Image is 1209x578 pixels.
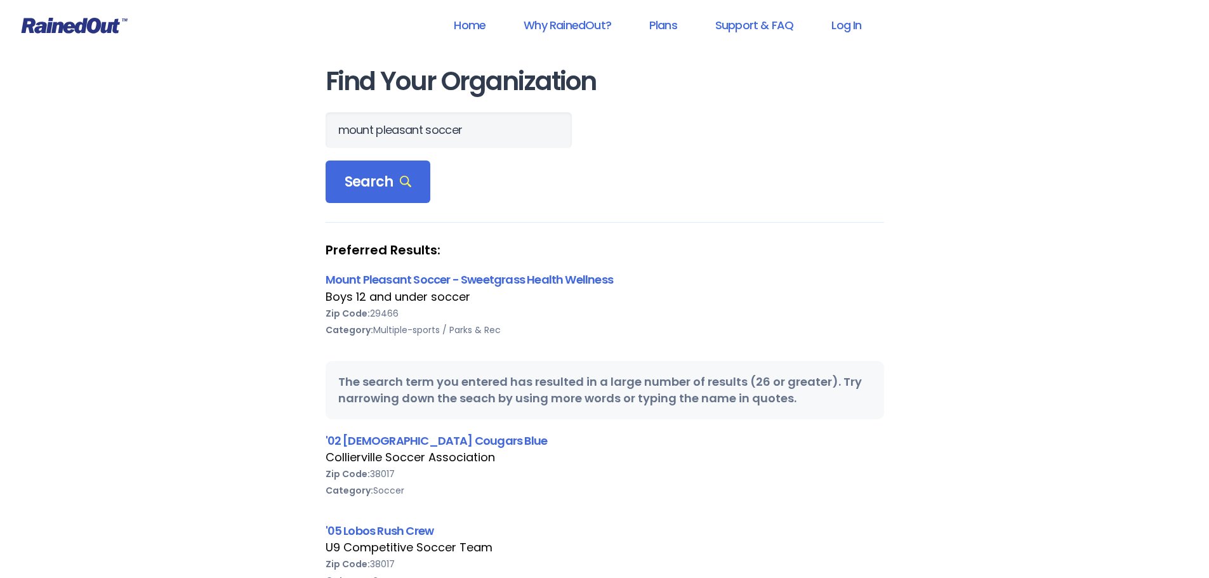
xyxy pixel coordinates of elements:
[326,468,370,480] b: Zip Code:
[326,522,884,539] div: '05 Lobos Rush Crew
[326,466,884,482] div: 38017
[326,539,884,556] div: U9 Competitive Soccer Team
[326,484,373,497] b: Category:
[326,161,431,204] div: Search
[326,67,884,96] h1: Find Your Organization
[326,271,884,288] div: Mount Pleasant Soccer - Sweetgrass Health Wellness
[326,305,884,322] div: 29466
[326,307,370,320] b: Zip Code:
[326,449,884,466] div: Collierville Soccer Association
[699,11,810,39] a: Support & FAQ
[345,173,412,191] span: Search
[326,361,884,419] div: The search term you entered has resulted in a large number of results (26 or greater). Try narrow...
[507,11,628,39] a: Why RainedOut?
[326,523,434,539] a: '05 Lobos Rush Crew
[326,289,884,305] div: Boys 12 and under soccer
[633,11,694,39] a: Plans
[326,432,884,449] div: '02 [DEMOGRAPHIC_DATA] Cougars Blue
[326,112,572,148] input: Search Orgs…
[326,556,884,572] div: 38017
[326,482,884,499] div: Soccer
[326,433,548,449] a: '02 [DEMOGRAPHIC_DATA] Cougars Blue
[326,324,373,336] b: Category:
[326,322,884,338] div: Multiple-sports / Parks & Rec
[815,11,878,39] a: Log In
[326,242,884,258] strong: Preferred Results:
[437,11,502,39] a: Home
[326,272,614,287] a: Mount Pleasant Soccer - Sweetgrass Health Wellness
[326,558,370,570] b: Zip Code:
